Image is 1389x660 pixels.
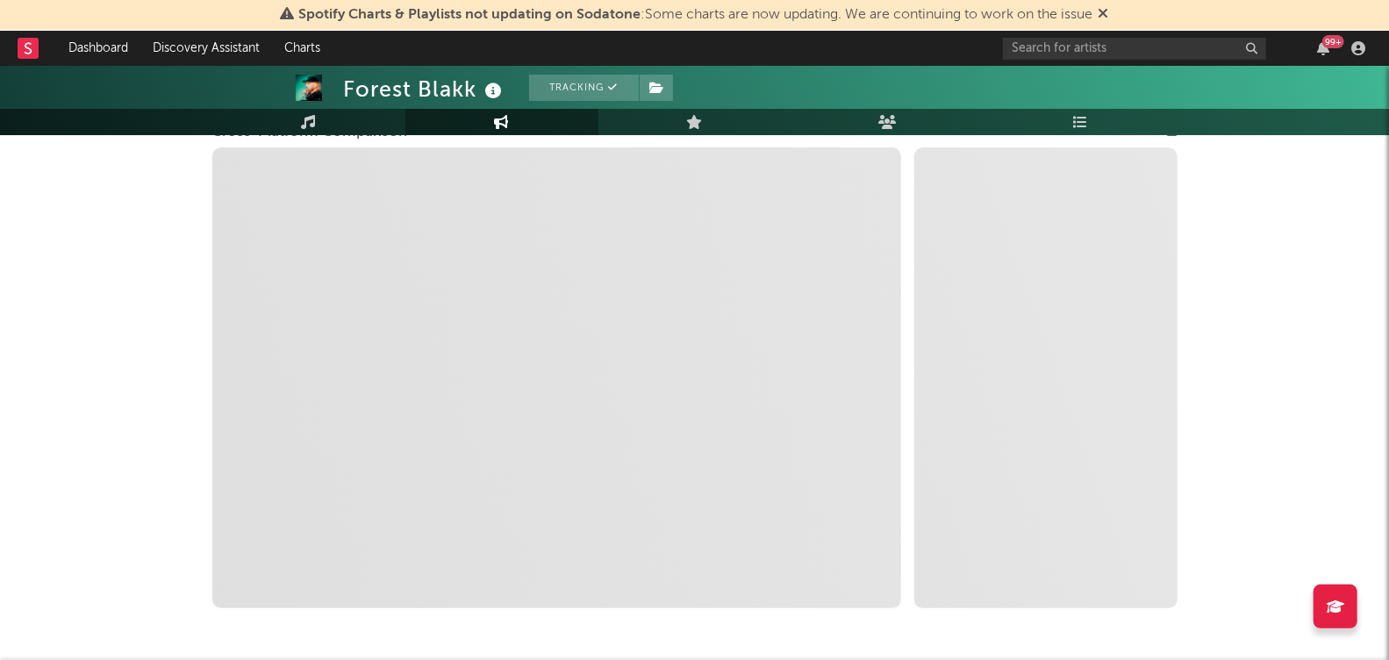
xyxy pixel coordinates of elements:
[1003,38,1266,60] input: Search for artists
[56,31,140,66] a: Dashboard
[1317,41,1329,55] button: 99+
[272,31,333,66] a: Charts
[299,8,641,22] span: Spotify Charts & Playlists not updating on Sodatone
[299,8,1093,22] span: : Some charts are now updating. We are continuing to work on the issue
[529,75,639,101] button: Tracking
[1322,35,1344,48] div: 99 +
[1099,8,1109,22] span: Dismiss
[140,31,272,66] a: Discovery Assistant
[344,75,507,104] div: Forest Blakk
